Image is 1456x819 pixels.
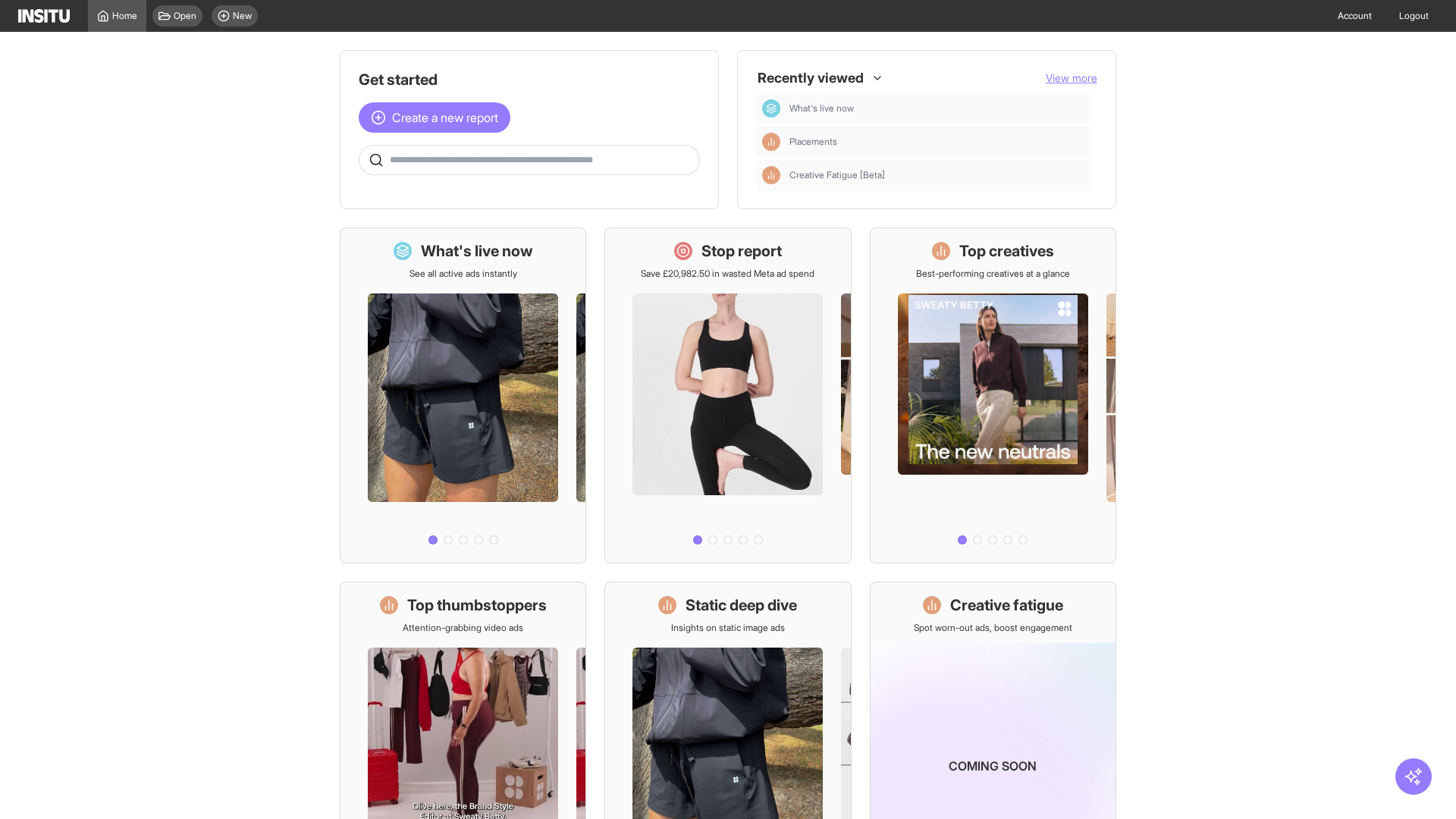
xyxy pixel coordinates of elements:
[762,133,780,151] div: Insights
[641,268,814,280] p: Save £20,982.50 in wasted Meta ad spend
[671,622,785,634] p: Insights on static image ads
[789,169,885,181] span: Creative Fatigue [Beta]
[762,99,780,118] div: Dashboard
[1046,71,1097,84] span: View more
[870,227,1116,563] a: Top creativesBest-performing creatives at a glance
[916,268,1070,280] p: Best-performing creatives at a glance
[789,102,854,115] span: What's live now
[959,240,1054,262] h1: Top creatives
[18,9,70,23] img: Logo
[762,166,780,184] div: Insights
[407,595,547,616] h1: Top thumbstoppers
[392,108,498,127] span: Create a new report
[340,227,586,563] a: What's live nowSee all active ads instantly
[112,10,137,22] span: Home
[1046,71,1097,86] button: View more
[604,227,851,563] a: Stop reportSave £20,982.50 in wasted Meta ad spend
[233,10,252,22] span: New
[421,240,533,262] h1: What's live now
[359,69,700,90] h1: Get started
[686,595,797,616] h1: Static deep dive
[359,102,510,133] button: Create a new report
[403,622,523,634] p: Attention-grabbing video ads
[789,169,1085,181] span: Creative Fatigue [Beta]
[789,136,1085,148] span: Placements
[789,136,837,148] span: Placements
[701,240,782,262] h1: Stop report
[174,10,196,22] span: Open
[789,102,1085,115] span: What's live now
[409,268,517,280] p: See all active ads instantly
